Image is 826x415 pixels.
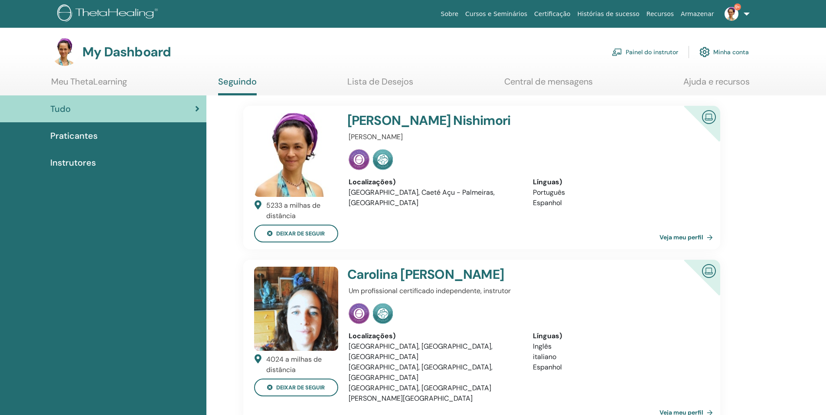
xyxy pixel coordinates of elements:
[349,383,520,404] li: [GEOGRAPHIC_DATA], [GEOGRAPHIC_DATA][PERSON_NAME][GEOGRAPHIC_DATA]
[462,6,531,22] a: Cursos e Seminários
[51,38,79,66] img: default.jpg
[670,106,720,156] div: Instrutor online certificado
[347,76,413,93] a: Lista de Desejos
[82,44,171,60] h3: My Dashboard
[57,4,161,24] img: logo.png
[531,6,574,22] a: Certificação
[266,354,338,375] div: 4024 a milhas de distância
[734,3,741,10] span: 9+
[50,156,96,169] span: Instrutores
[349,286,704,296] p: Um profissional certificado independente, instrutor
[659,229,716,246] a: Veja meu perfil
[699,107,719,126] img: Instrutor online certificado
[349,132,704,142] p: [PERSON_NAME]
[533,341,704,352] li: Inglês
[437,6,462,22] a: Sobre
[612,48,622,56] img: chalkboard-teacher.svg
[504,76,593,93] a: Central de mensagens
[218,76,257,95] a: Seguindo
[349,341,520,362] li: [GEOGRAPHIC_DATA], [GEOGRAPHIC_DATA], [GEOGRAPHIC_DATA]
[699,261,719,280] img: Instrutor online certificado
[349,187,520,208] li: [GEOGRAPHIC_DATA], Caeté Açu - Palmeiras, [GEOGRAPHIC_DATA]
[533,177,704,187] div: Línguas)
[699,42,749,62] a: Minha conta
[50,129,98,142] span: Praticantes
[670,260,720,310] div: Instrutor online certificado
[574,6,643,22] a: Histórias de sucesso
[725,7,738,21] img: default.jpg
[266,200,338,221] div: 5233 a milhas de distância
[533,198,704,208] li: Espanhol
[533,187,704,198] li: Português
[349,362,520,383] li: [GEOGRAPHIC_DATA], [GEOGRAPHIC_DATA], [GEOGRAPHIC_DATA]
[347,113,644,128] h4: [PERSON_NAME] Nishimori
[347,267,644,282] h4: Carolina [PERSON_NAME]
[683,76,750,93] a: Ajuda e recursos
[254,113,338,197] img: default.jpg
[349,177,520,187] div: Localizações)
[254,267,338,351] img: default.jpg
[699,45,710,59] img: cog.svg
[533,352,704,362] li: italiano
[533,362,704,373] li: Espanhol
[51,76,127,93] a: Meu ThetaLearning
[677,6,717,22] a: Armazenar
[349,331,520,341] div: Localizações)
[254,379,338,396] button: deixar de seguir
[643,6,677,22] a: Recursos
[50,102,71,115] span: Tudo
[254,225,338,242] button: deixar de seguir
[533,331,704,341] div: Línguas)
[612,42,678,62] a: Painel do instrutor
